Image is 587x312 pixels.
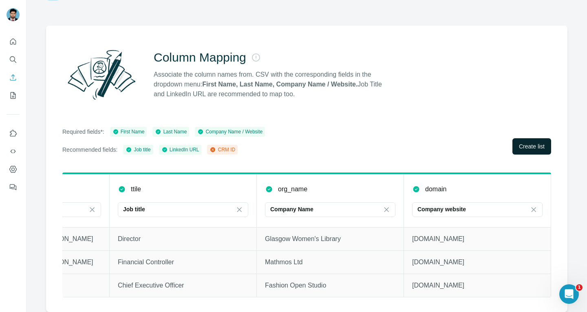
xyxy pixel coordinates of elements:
[425,184,446,194] p: domain
[519,142,545,150] span: Create list
[265,281,395,290] p: Fashion Open Studio
[265,234,395,244] p: Glasgow Women's Library
[7,34,20,49] button: Quick start
[154,50,246,65] h2: Column Mapping
[131,184,141,194] p: ttile
[62,146,117,154] p: Recommended fields:
[123,205,145,213] p: Job title
[412,257,543,267] p: [DOMAIN_NAME]
[62,128,104,136] p: Required fields*:
[118,257,248,267] p: Financial Controller
[197,128,263,135] div: Company Name / Website
[7,88,20,103] button: My lists
[412,234,543,244] p: [DOMAIN_NAME]
[270,205,313,213] p: Company Name
[576,284,583,291] span: 1
[412,281,543,290] p: [DOMAIN_NAME]
[161,146,199,153] div: LinkedIn URL
[7,70,20,85] button: Enrich CSV
[7,126,20,141] button: Use Surfe on LinkedIn
[559,284,579,304] iframe: Intercom live chat
[118,234,248,244] p: Director
[265,257,395,267] p: Mathmos Ltd
[113,128,145,135] div: First Name
[7,180,20,195] button: Feedback
[417,205,466,213] p: Company website
[278,184,307,194] p: org_name
[512,138,551,155] button: Create list
[62,45,141,104] img: Surfe Illustration - Column Mapping
[210,146,235,153] div: CRM ID
[126,146,150,153] div: Job title
[154,70,389,99] p: Associate the column names from. CSV with the corresponding fields in the dropdown menu: Job Titl...
[7,144,20,159] button: Use Surfe API
[155,128,187,135] div: Last Name
[118,281,248,290] p: Chief Executive Officer
[7,8,20,21] img: Avatar
[7,52,20,67] button: Search
[7,162,20,177] button: Dashboard
[202,81,357,88] strong: First Name, Last Name, Company Name / Website.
